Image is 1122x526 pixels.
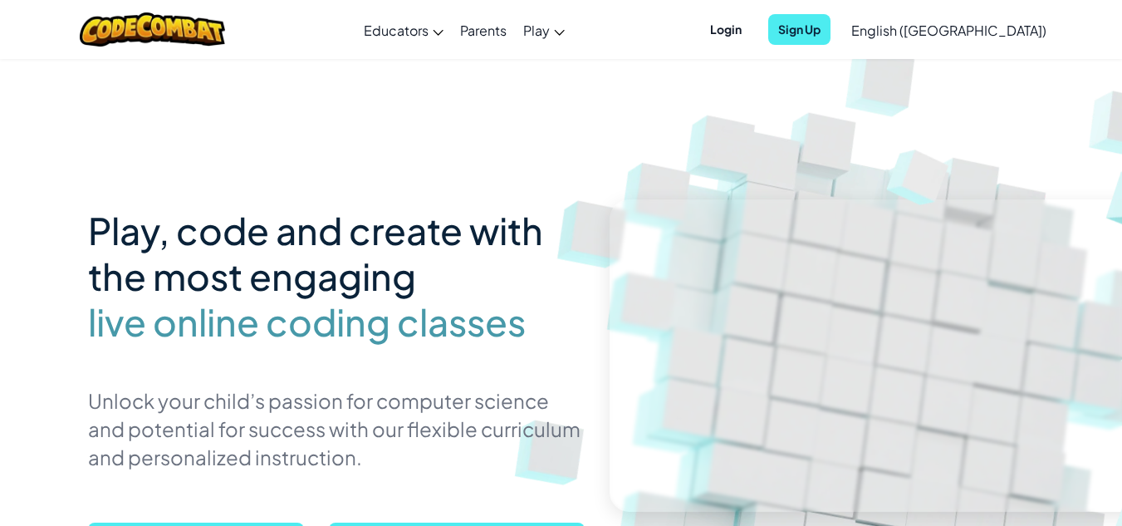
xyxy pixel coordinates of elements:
[88,207,543,299] span: Play, code and create with the most engaging
[700,14,752,45] button: Login
[452,7,515,52] a: Parents
[768,14,830,45] button: Sign Up
[355,7,452,52] a: Educators
[80,12,225,47] img: CodeCombat logo
[88,299,526,345] span: live online coding classes
[88,386,585,471] p: Unlock your child’s passion for computer science and potential for success with our flexible curr...
[515,7,573,52] a: Play
[851,22,1046,39] span: English ([GEOGRAPHIC_DATA])
[862,123,978,229] img: Overlap cubes
[364,22,429,39] span: Educators
[523,22,550,39] span: Play
[843,7,1055,52] a: English ([GEOGRAPHIC_DATA])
